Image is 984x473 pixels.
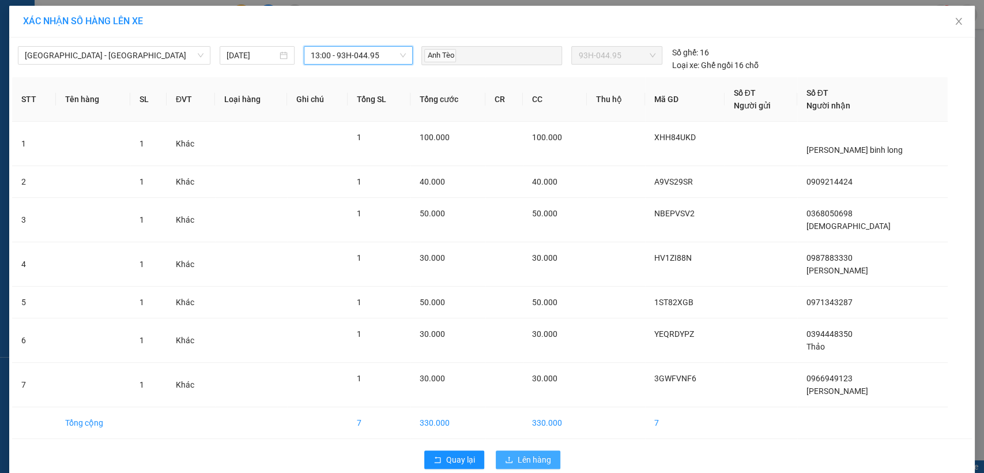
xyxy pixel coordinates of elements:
span: 1 [140,380,144,389]
th: Tổng SL [348,77,410,122]
span: 1 [357,374,361,383]
span: [PERSON_NAME] [806,266,868,275]
td: 7 [348,407,410,439]
span: [PERSON_NAME] binh long [806,145,903,155]
span: 50.000 [420,209,445,218]
span: 1 [140,177,144,186]
td: 4 [12,242,56,287]
td: 6 [12,318,56,363]
span: YEQRDYPZ [654,329,694,339]
td: Khác [167,122,215,166]
span: 1 [357,329,361,339]
th: STT [12,77,56,122]
span: 50.000 [532,209,557,218]
span: Anh Tèo [424,49,456,62]
button: Close [942,6,975,38]
input: 14/08/2025 [227,49,277,62]
span: 0966949123 [806,374,853,383]
span: Số ĐT [734,88,756,97]
span: 1 [357,177,361,186]
span: Thảo [806,342,825,351]
th: CR [485,77,523,122]
span: A9VS29SR [654,177,693,186]
th: Tổng cước [410,77,485,122]
td: 330.000 [410,407,485,439]
th: Ghi chú [287,77,348,122]
span: Người gửi [734,101,771,110]
td: Khác [167,198,215,242]
span: Lên hàng [518,453,551,466]
span: 50.000 [420,298,445,307]
span: 93H-044.95 [578,47,655,64]
span: 1 [357,209,361,218]
span: 30.000 [532,253,557,262]
th: Mã GD [645,77,725,122]
span: XHH84UKD [654,133,696,142]
span: [DEMOGRAPHIC_DATA] [806,222,891,231]
td: Khác [167,363,215,407]
span: 1 [140,139,144,148]
span: 1 [357,253,361,262]
th: ĐVT [167,77,215,122]
span: 0987883330 [806,253,853,262]
td: Tổng cộng [56,407,130,439]
span: 1 [140,260,144,269]
th: SL [130,77,167,122]
th: Thu hộ [587,77,645,122]
td: 2 [12,166,56,198]
span: 100.000 [420,133,450,142]
th: Loại hàng [215,77,287,122]
span: 1ST82XGB [654,298,693,307]
span: 30.000 [420,253,445,262]
span: Loại xe: [672,59,699,72]
span: XÁC NHẬN SỐ HÀNG LÊN XE [23,16,143,27]
span: 3GWFVNF6 [654,374,696,383]
td: Khác [167,242,215,287]
td: 7 [645,407,725,439]
td: 3 [12,198,56,242]
span: [PERSON_NAME] [806,386,868,396]
span: Quay lại [446,453,475,466]
span: NBEPVSV2 [654,209,695,218]
span: 0394448350 [806,329,853,339]
span: 100.000 [532,133,562,142]
span: 50.000 [532,298,557,307]
span: 0971343287 [806,298,853,307]
span: 0368050698 [806,209,853,218]
span: rollback [433,456,442,465]
span: 30.000 [420,374,445,383]
span: 40.000 [420,177,445,186]
td: 5 [12,287,56,318]
span: Số ĐT [806,88,828,97]
span: upload [505,456,513,465]
th: Tên hàng [56,77,130,122]
span: 1 [140,215,144,224]
td: Khác [167,287,215,318]
span: 13:00 - 93H-044.95 [311,47,405,64]
td: Khác [167,318,215,363]
span: 30.000 [532,374,557,383]
span: 1 [357,298,361,307]
div: 16 [672,46,708,59]
td: Khác [167,166,215,198]
span: 30.000 [532,329,557,339]
th: CC [523,77,586,122]
span: 30.000 [420,329,445,339]
button: rollbackQuay lại [424,451,484,469]
span: 1 [140,298,144,307]
td: 7 [12,363,56,407]
td: 1 [12,122,56,166]
div: Ghế ngồi 16 chỗ [672,59,758,72]
span: Sài Gòn - Lộc Ninh [25,47,203,64]
span: 40.000 [532,177,557,186]
button: uploadLên hàng [496,451,560,469]
td: 330.000 [523,407,586,439]
span: 1 [140,336,144,345]
span: 1 [357,133,361,142]
span: HV1ZI88N [654,253,692,262]
span: Người nhận [806,101,850,110]
span: close [954,17,963,26]
span: Số ghế: [672,46,698,59]
span: 0909214424 [806,177,853,186]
